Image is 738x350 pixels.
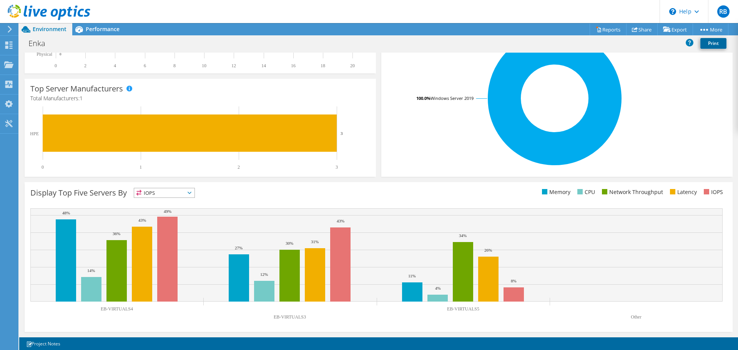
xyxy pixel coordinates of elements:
text: 14 [261,63,266,68]
text: 20 [350,63,355,68]
text: 16 [291,63,296,68]
span: RB [717,5,730,18]
text: 27% [235,245,243,250]
h3: Top Server Manufacturers [30,85,123,93]
span: IOPS [134,188,194,197]
text: 26% [484,248,492,252]
text: 4 [114,63,116,68]
text: HPE [30,131,39,136]
li: Network Throughput [600,188,663,196]
text: EB-VIRTUALS3 [274,314,306,320]
text: 18 [321,63,325,68]
a: Share [626,23,658,35]
li: Latency [668,188,697,196]
text: Other [631,314,641,320]
text: 3 [336,164,338,170]
text: EB-VIRTUALS5 [447,306,479,312]
text: 43% [337,219,344,223]
text: Physical [37,51,52,57]
svg: \n [669,8,676,15]
span: Environment [33,25,66,33]
text: 2 [84,63,86,68]
text: 6 [144,63,146,68]
text: 1 [140,164,142,170]
text: 34% [459,233,467,238]
text: 36% [113,231,120,236]
text: 31% [311,239,319,244]
h1: Enka [25,39,57,48]
a: Project Notes [21,339,66,348]
a: More [693,23,728,35]
text: 14% [87,268,95,273]
text: 0 [42,164,44,170]
text: 49% [164,209,171,214]
text: 10 [202,63,206,68]
text: 48% [62,211,70,215]
text: 3 [341,131,343,136]
h4: Total Manufacturers: [30,94,370,103]
text: 8% [511,279,517,283]
li: Memory [540,188,570,196]
text: 0 [55,63,57,68]
text: 30% [286,241,293,245]
li: CPU [575,188,595,196]
text: EB-VIRTUALS4 [101,306,133,312]
text: 4% [435,286,441,290]
text: 8 [173,63,176,68]
text: 0 [60,52,61,56]
li: IOPS [702,188,723,196]
tspan: 100.0% [416,95,430,101]
span: 1 [80,95,83,102]
span: Performance [86,25,120,33]
tspan: Windows Server 2019 [430,95,474,101]
a: Export [657,23,693,35]
a: Reports [590,23,627,35]
a: Print [700,38,726,49]
text: 12 [231,63,236,68]
text: 2 [238,164,240,170]
text: 11% [408,274,416,278]
text: 12% [260,272,268,277]
text: 43% [138,218,146,222]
